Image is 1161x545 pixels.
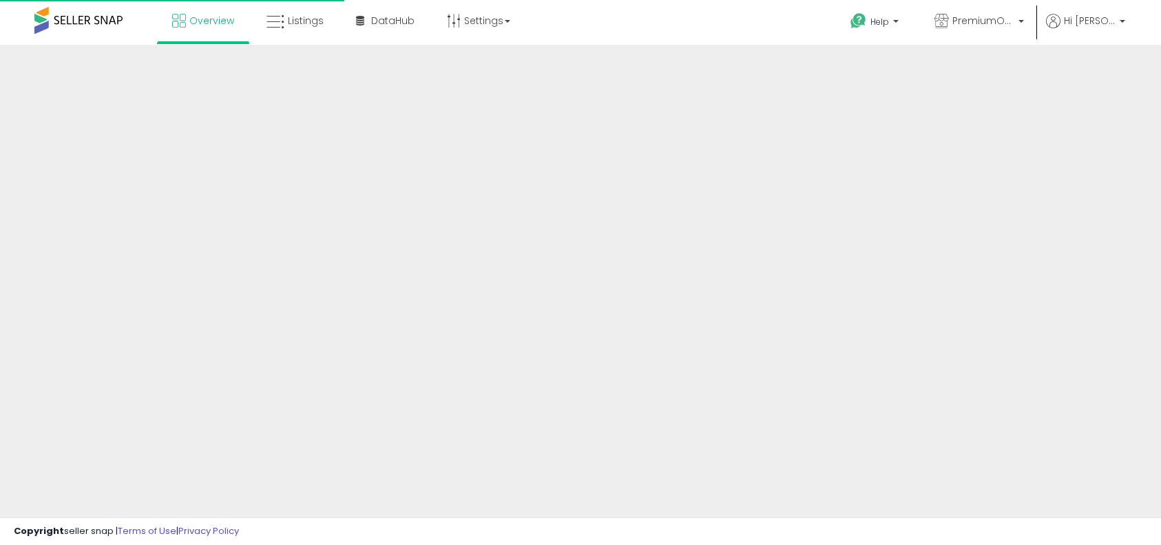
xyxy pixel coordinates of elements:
a: Privacy Policy [178,524,239,537]
span: PremiumOutdoorGrills [952,14,1014,28]
div: seller snap | | [14,525,239,538]
span: DataHub [371,14,415,28]
strong: Copyright [14,524,64,537]
span: Hi [PERSON_NAME] [1064,14,1116,28]
a: Help [839,2,912,45]
a: Hi [PERSON_NAME] [1046,14,1125,45]
i: Get Help [850,12,867,30]
span: Overview [189,14,234,28]
span: Help [870,16,889,28]
a: Terms of Use [118,524,176,537]
span: Listings [288,14,324,28]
